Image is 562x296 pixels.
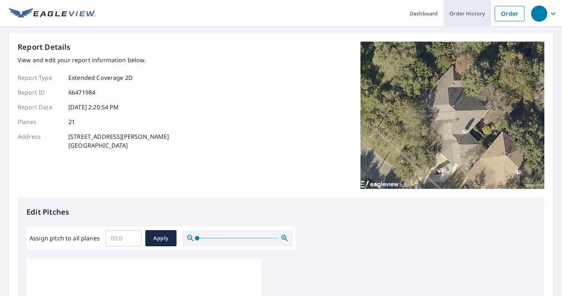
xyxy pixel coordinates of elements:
img: EV Logo [9,8,96,19]
p: Edit Pitches [26,207,536,218]
p: View and edit your report information below. [18,56,169,64]
input: 00.0 [106,228,142,249]
span: Apply [151,234,171,243]
p: Report Date [18,103,62,112]
p: Planes [18,117,62,126]
p: Report ID [18,88,62,97]
label: Assign pitch to all planes [29,234,100,243]
img: Top image [360,42,544,189]
button: Apply [145,230,177,246]
p: Address [18,132,62,150]
p: 66471984 [68,88,95,97]
p: [DATE] 2:20:54 PM [68,103,119,112]
p: Extended Coverage 2D [68,73,133,82]
p: Report Details [18,42,71,53]
a: Order [495,6,524,21]
p: [STREET_ADDRESS][PERSON_NAME] [GEOGRAPHIC_DATA] [68,132,169,150]
p: Report Type [18,73,62,82]
p: 21 [68,117,75,126]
